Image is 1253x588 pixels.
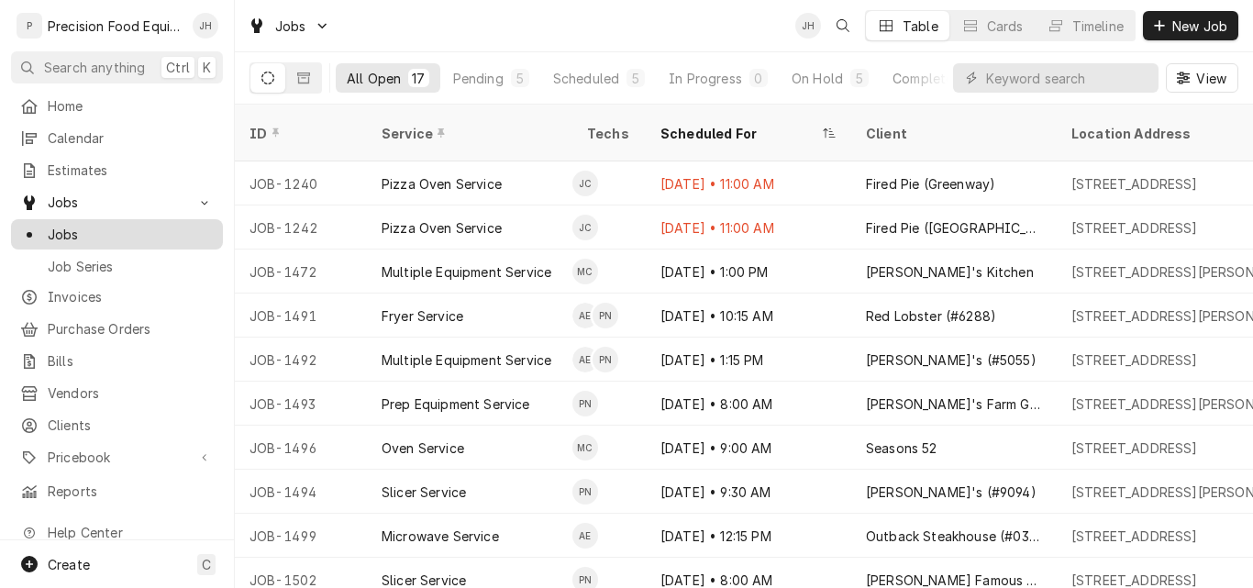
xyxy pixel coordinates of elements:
div: JOB-1496 [235,426,367,470]
div: Pizza Oven Service [382,218,502,238]
div: Red Lobster (#6288) [866,306,996,326]
div: Pete Nielson's Avatar [572,479,598,505]
div: Seasons 52 [866,438,937,458]
div: [DATE] • 8:00 AM [646,382,851,426]
div: MC [572,259,598,284]
button: New Job [1143,11,1238,40]
span: Clients [48,416,214,435]
div: [DATE] • 9:00 AM [646,426,851,470]
span: Invoices [48,287,214,306]
span: K [203,58,211,77]
div: Anthony Ellinger's Avatar [572,303,598,328]
a: Go to Pricebook [11,442,223,472]
div: Jacob Cardenas's Avatar [572,215,598,240]
div: JOB-1242 [235,205,367,250]
span: Home [48,96,214,116]
button: Search anythingCtrlK [11,51,223,83]
div: PN [593,347,618,372]
span: Pricebook [48,448,186,467]
div: Scheduled For [660,124,818,143]
div: [STREET_ADDRESS] [1071,438,1198,458]
div: JOB-1493 [235,382,367,426]
div: Techs [587,124,631,143]
div: Pending [453,69,504,88]
div: [STREET_ADDRESS] [1071,218,1198,238]
div: JOB-1494 [235,470,367,514]
div: JOB-1240 [235,161,367,205]
div: [DATE] • 9:30 AM [646,470,851,514]
div: Multiple Equipment Service [382,262,551,282]
div: Outback Steakhouse (#0314) [866,527,1042,546]
div: 0 [753,69,764,88]
div: AE [572,523,598,549]
div: Multiple Equipment Service [382,350,551,370]
a: Go to Help Center [11,517,223,548]
a: Estimates [11,155,223,185]
div: Anthony Ellinger's Avatar [572,347,598,372]
div: Oven Service [382,438,464,458]
div: Mike Caster's Avatar [572,435,598,460]
div: PN [572,479,598,505]
div: ID [249,124,349,143]
div: PN [572,391,598,416]
a: Bills [11,346,223,376]
div: Pete Nielson's Avatar [572,391,598,416]
a: Go to Jobs [11,187,223,217]
div: [DATE] • 11:00 AM [646,205,851,250]
div: 5 [854,69,865,88]
div: Pete Nielson's Avatar [593,303,618,328]
div: Service [382,124,554,143]
div: AE [572,303,598,328]
div: Slicer Service [382,483,466,502]
div: [DATE] • 1:15 PM [646,338,851,382]
div: [STREET_ADDRESS] [1071,174,1198,194]
div: 5 [630,69,641,88]
div: Jason Hertel's Avatar [795,13,821,39]
span: View [1192,69,1230,88]
div: Completed [893,69,961,88]
div: JH [795,13,821,39]
span: New Job [1169,17,1231,36]
div: Fryer Service [382,306,463,326]
a: Home [11,91,223,121]
div: [DATE] • 10:15 AM [646,294,851,338]
a: Purchase Orders [11,314,223,344]
a: Go to Jobs [240,11,338,41]
div: [PERSON_NAME]'s (#5055) [866,350,1037,370]
button: View [1166,63,1238,93]
div: [STREET_ADDRESS] [1071,527,1198,546]
a: Invoices [11,282,223,312]
div: 5 [515,69,526,88]
span: Ctrl [166,58,190,77]
div: Jacob Cardenas's Avatar [572,171,598,196]
span: Jobs [48,193,186,212]
a: Jobs [11,219,223,250]
span: Reports [48,482,214,501]
div: On Hold [792,69,843,88]
input: Keyword search [986,63,1149,93]
span: Bills [48,351,214,371]
button: Open search [828,11,858,40]
span: Create [48,557,90,572]
div: PN [593,303,618,328]
div: P [17,13,42,39]
div: [PERSON_NAME]'s (#9094) [866,483,1037,502]
div: Pete Nielson's Avatar [593,347,618,372]
div: JC [572,215,598,240]
div: JH [193,13,218,39]
div: Table [903,17,938,36]
div: JOB-1492 [235,338,367,382]
a: Vendors [11,378,223,408]
span: Job Series [48,257,214,276]
div: In Progress [669,69,742,88]
div: [PERSON_NAME]'s Kitchen [866,262,1034,282]
div: Pizza Oven Service [382,174,502,194]
div: [DATE] • 11:00 AM [646,161,851,205]
div: Jason Hertel's Avatar [193,13,218,39]
span: Vendors [48,383,214,403]
div: Timeline [1072,17,1124,36]
div: Scheduled [553,69,619,88]
div: [STREET_ADDRESS] [1071,350,1198,370]
div: AE [572,347,598,372]
div: Mike Caster's Avatar [572,259,598,284]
